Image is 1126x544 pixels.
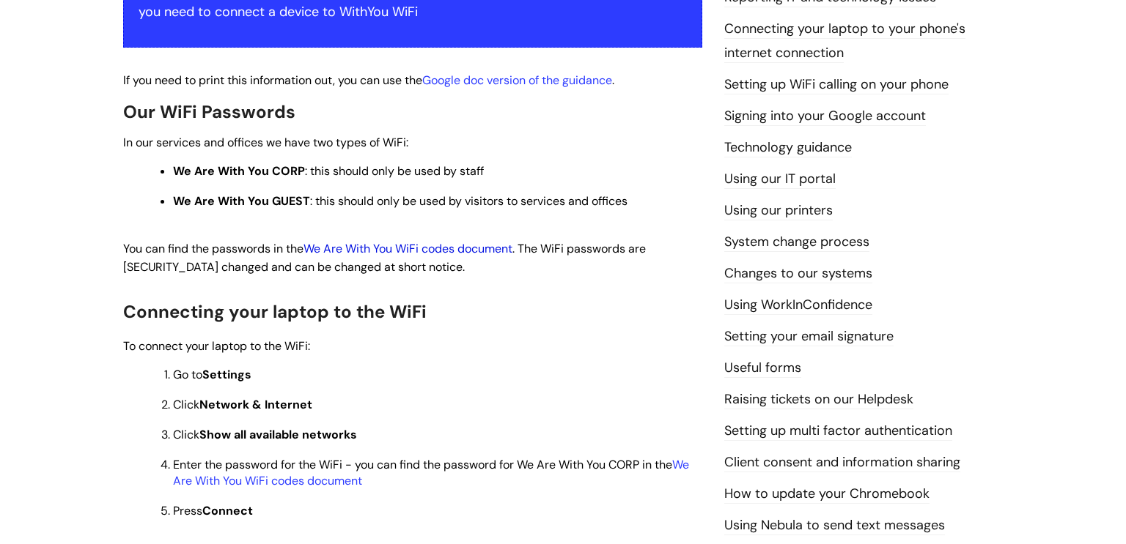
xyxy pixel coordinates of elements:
span: You can find the passwords in the . The WiFi passwords are [SECURITY_DATA] changed and can be cha... [123,241,646,275]
a: Using our printers [724,201,833,220]
span: : this should only be used by staff [173,163,484,179]
strong: We Are With You CORP [173,163,305,179]
a: Connecting your laptop to your phone's internet connection [724,20,965,62]
span: : this should only be used by visitors to services and offices [173,193,628,209]
span: To connect your laptop to the WiFi: [123,338,310,354]
a: Setting up WiFi calling on your phone [724,75,949,94]
a: How to update your Chromebook [724,485,930,504]
a: We Are With You WiFi codes document [303,241,512,256]
strong: Connect [202,503,253,518]
strong: We Are With You GUEST [173,193,310,209]
a: Useful forms [724,359,801,378]
span: Enter the password for the WiFi - you can find the password for We Are With You CORP in the [173,457,689,488]
strong: Settings [202,367,251,382]
span: Go to [173,367,251,382]
span: In our services and offices we have two types of WiFi: [123,135,408,150]
a: Google doc version of the guidance [422,72,612,88]
a: Client consent and information sharing [724,453,960,472]
a: Raising tickets on our Helpdesk [724,390,913,409]
span: If you need to print this information out, you can use the . [123,72,614,88]
strong: Show all available networks [199,427,357,442]
a: Signing into your Google account [724,107,926,126]
span: Connecting your laptop to the WiFi [123,300,427,323]
span: Click [173,427,357,442]
span: Press [173,503,253,518]
span: Click [173,397,312,412]
a: Changes to our systems [724,264,872,283]
a: Using Nebula to send text messages [724,516,945,535]
a: Using our IT portal [724,170,836,189]
a: System change process [724,233,869,252]
a: Using WorkInConfidence [724,296,872,315]
a: Setting your email signature [724,327,894,346]
a: Technology guidance [724,138,852,157]
strong: Network & Internet [199,397,312,412]
span: Our WiFi Passwords [123,100,295,123]
a: We Are With You WiFi codes document [173,457,689,488]
a: Setting up multi factor authentication [724,422,952,441]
